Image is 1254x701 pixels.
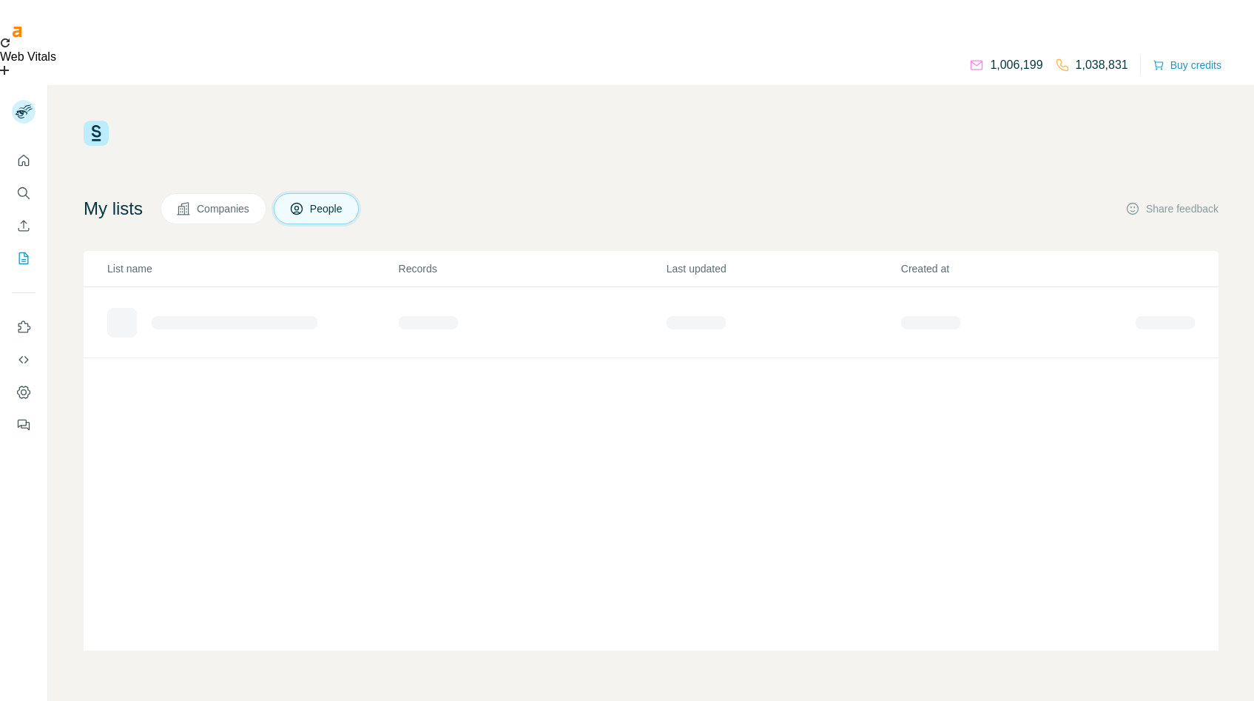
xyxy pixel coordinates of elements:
[1125,201,1218,216] button: Share feedback
[84,197,143,221] h4: My lists
[1076,56,1128,74] p: 1,038,831
[12,412,36,438] button: Feedback
[12,245,36,272] button: My lists
[12,314,36,341] button: Use Surfe on LinkedIn
[901,261,1134,276] p: Created at
[399,261,665,276] p: Records
[667,261,900,276] p: Last updated
[12,346,36,373] button: Use Surfe API
[107,261,397,276] p: List name
[990,56,1042,74] p: 1,006,199
[84,121,109,146] img: Surfe Logo
[197,201,251,216] span: Companies
[12,212,36,239] button: Enrich CSV
[310,201,344,216] span: People
[12,147,36,174] button: Quick start
[12,379,36,406] button: Dashboard
[12,180,36,207] button: Search
[1153,55,1221,76] button: Buy credits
